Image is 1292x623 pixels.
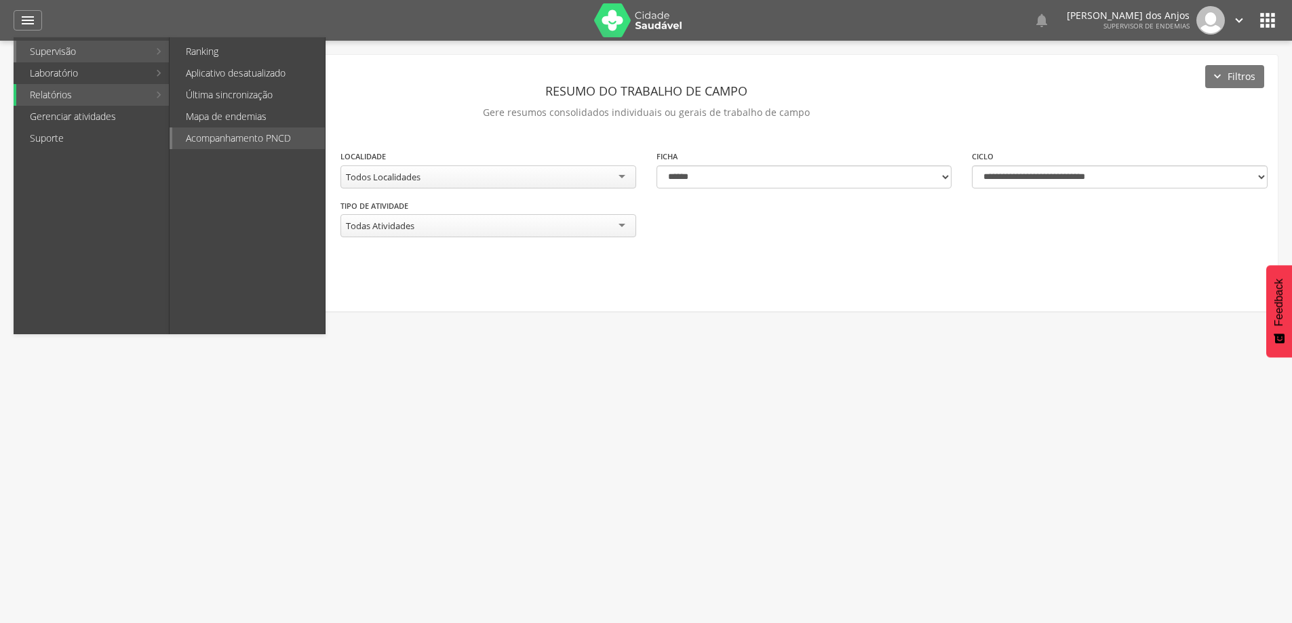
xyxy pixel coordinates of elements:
a:  [1034,6,1050,35]
div: Todas Atividades [346,220,414,232]
label: Tipo de Atividade [340,201,408,212]
a: Mapa de endemias [172,106,325,127]
a: Ranking [172,41,325,62]
button: Filtros [1205,65,1264,88]
i:  [20,12,36,28]
a: Acompanhamento PNCD [172,127,325,149]
a: Laboratório [16,62,149,84]
span: Supervisor de Endemias [1103,21,1190,31]
p: [PERSON_NAME] dos Anjos [1067,11,1190,20]
header: Resumo do Trabalho de Campo [24,79,1268,103]
i:  [1257,9,1278,31]
i:  [1034,12,1050,28]
a: Supervisão [16,41,149,62]
span: Feedback [1273,279,1285,326]
a: Gerenciar atividades [16,106,169,127]
a: Suporte [16,127,169,149]
div: Todos Localidades [346,171,420,183]
label: Localidade [340,151,386,162]
p: Gere resumos consolidados individuais ou gerais de trabalho de campo [24,103,1268,122]
label: Ficha [657,151,678,162]
a: Última sincronização [172,84,325,106]
a:  [14,10,42,31]
i:  [1232,13,1247,28]
a: Relatórios [16,84,149,106]
a:  [1232,6,1247,35]
button: Feedback - Mostrar pesquisa [1266,265,1292,357]
label: Ciclo [972,151,994,162]
a: Aplicativo desatualizado [172,62,325,84]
